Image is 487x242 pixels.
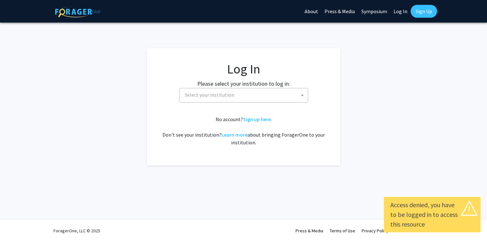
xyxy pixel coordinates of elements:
[55,6,100,17] img: ForagerOne Logo
[411,5,437,18] a: Sign Up
[54,219,100,242] div: ForagerOne, LLC © 2025
[362,228,388,234] a: Privacy Policy
[185,92,234,98] span: Select your institution
[330,228,355,234] a: Terms of Use
[296,228,323,234] a: Press & Media
[197,79,290,88] label: Please select your institution to log in:
[160,61,327,77] h1: Log In
[160,115,327,146] div: No account? . Don't see your institution? about bringing ForagerOne to your institution.
[179,88,308,102] span: Select your institution
[182,88,308,102] span: Select your institution
[221,131,248,138] a: Learn more about bringing ForagerOne to your institution
[243,116,271,122] a: Sign up here
[390,200,474,229] div: Access denied, you have to be logged in to access this resource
